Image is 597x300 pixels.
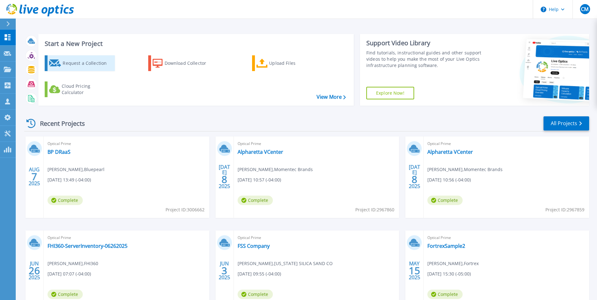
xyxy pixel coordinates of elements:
span: Optical Prime [48,234,206,241]
div: [DATE] 2025 [408,165,420,188]
span: [DATE] 10:56 (-04:00) [427,176,471,183]
span: 3 [222,268,227,273]
span: Project ID: 2967860 [355,206,394,213]
span: 8 [412,177,417,182]
a: Request a Collection [45,55,115,71]
span: Complete [238,290,273,299]
span: 8 [222,177,227,182]
div: Support Video Library [366,39,483,47]
div: AUG 2025 [28,165,40,188]
span: Optical Prime [48,140,206,147]
a: All Projects [543,116,589,131]
span: 7 [31,174,37,179]
span: 26 [29,268,40,273]
span: Project ID: 3006662 [166,206,205,213]
span: [DATE] 13:49 (-04:00) [48,176,91,183]
span: [PERSON_NAME] , Momentec Brands [238,166,313,173]
span: Optical Prime [238,234,396,241]
h3: Start a New Project [45,40,346,47]
a: Cloud Pricing Calculator [45,81,115,97]
span: [DATE] 09:55 (-04:00) [238,270,281,277]
span: [PERSON_NAME] , FHI360 [48,260,98,267]
span: [PERSON_NAME] , [US_STATE] SILICA SAND CO [238,260,333,267]
span: Optical Prime [427,140,585,147]
span: Complete [48,290,83,299]
div: Upload Files [269,57,319,69]
div: [DATE] 2025 [218,165,230,188]
span: Complete [427,290,463,299]
a: Download Collector [148,55,218,71]
span: [DATE] 07:07 (-04:00) [48,270,91,277]
span: [PERSON_NAME] , Fortrex [427,260,479,267]
div: Cloud Pricing Calculator [62,83,112,96]
div: JUN 2025 [28,259,40,282]
div: Download Collector [165,57,215,69]
span: [DATE] 15:30 (-05:00) [427,270,471,277]
a: Alpharetta VCenter [238,149,283,155]
a: FSS Company [238,243,270,249]
a: Alpharetta VCenter [427,149,473,155]
span: Optical Prime [238,140,396,147]
span: [PERSON_NAME] , Bluepearl [48,166,104,173]
div: MAY 2025 [408,259,420,282]
span: Complete [238,196,273,205]
div: Find tutorials, instructional guides and other support videos to help you make the most of your L... [366,50,483,69]
span: [DATE] 10:57 (-04:00) [238,176,281,183]
a: BP DRaaS [48,149,70,155]
a: FortrexSample2 [427,243,465,249]
span: Optical Prime [427,234,585,241]
span: Complete [427,196,463,205]
span: Complete [48,196,83,205]
div: Request a Collection [63,57,113,69]
span: CM [581,7,589,12]
a: View More [317,94,346,100]
div: Recent Projects [24,116,93,131]
a: Explore Now! [366,87,414,99]
a: Upload Files [252,55,322,71]
a: FHI360-ServerInventory-06262025 [48,243,127,249]
span: [PERSON_NAME] , Momentec Brands [427,166,503,173]
div: JUN 2025 [218,259,230,282]
span: 15 [409,268,420,273]
span: Project ID: 2967859 [545,206,584,213]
